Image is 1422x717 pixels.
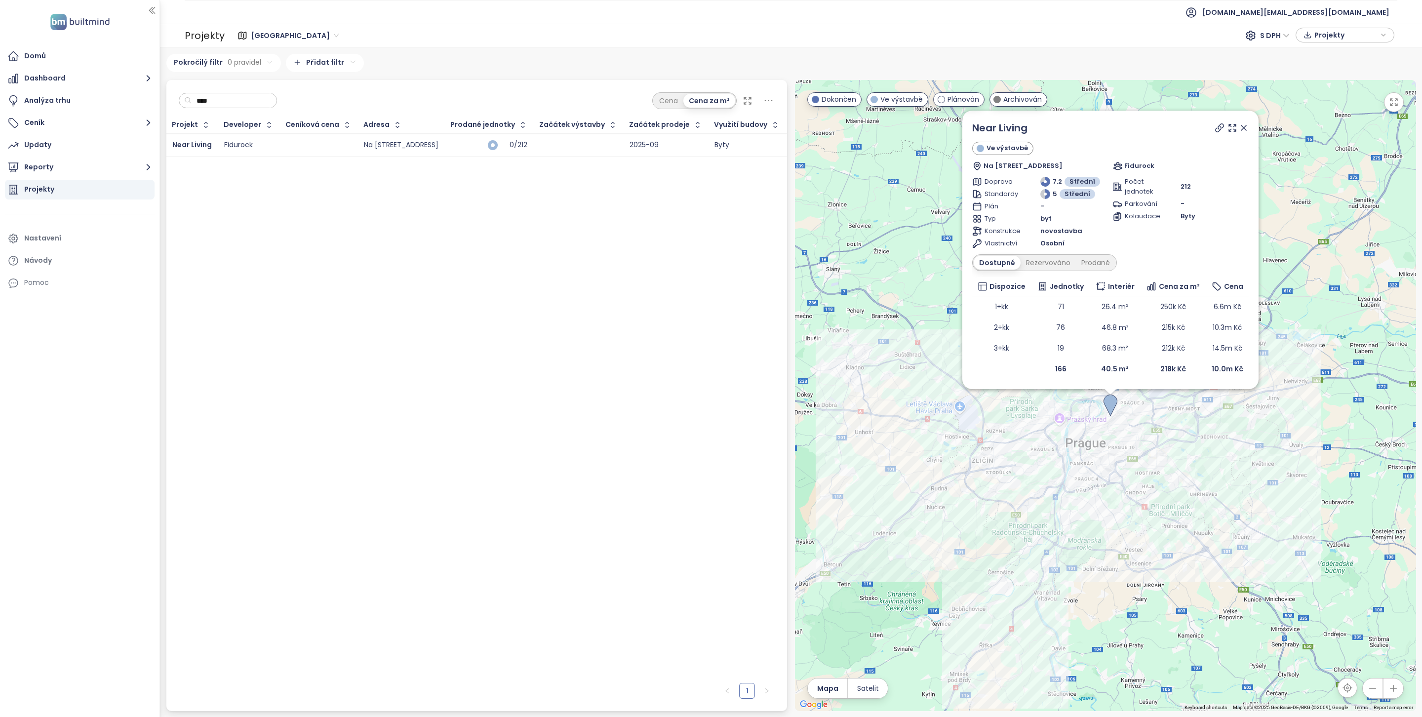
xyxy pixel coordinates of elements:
[172,140,212,150] a: Near Living
[1069,177,1095,187] span: Střední
[985,239,1019,248] span: Vlastnictví
[166,54,281,72] div: Pokročilý filtr
[228,57,261,68] span: 0 pravidel
[24,183,54,196] div: Projekty
[972,120,1027,135] a: Near Living
[363,121,390,128] div: Adresa
[224,141,253,150] div: Fidurock
[5,91,155,111] a: Analýza trhu
[848,678,888,698] button: Satelit
[986,143,1027,153] span: Ve výstavbě
[1185,704,1227,711] button: Keyboard shortcuts
[629,121,690,128] div: Začátek prodeje
[1181,182,1191,192] span: 212
[285,121,339,128] div: Ceníková cena
[1090,296,1140,317] td: 26.4 m²
[5,180,155,199] a: Projekty
[714,121,767,128] div: Využití budovy
[1031,296,1090,317] td: 71
[1160,364,1186,374] b: 218k Kč
[972,296,1031,317] td: 1+kk
[724,688,730,694] span: left
[503,142,527,148] div: 0/212
[450,121,515,128] span: Prodané jednotky
[985,189,1019,199] span: Standardy
[1260,28,1290,43] span: S DPH
[1050,281,1084,292] span: Jednotky
[1314,28,1378,42] span: Projekty
[759,683,775,699] li: Následující strana
[172,121,198,128] div: Projekt
[1090,338,1140,358] td: 68.3 m²
[654,94,683,108] div: Cena
[47,12,113,32] img: logo
[797,698,830,711] a: Open this area in Google Maps (opens a new window)
[822,94,856,105] span: Dokončen
[5,46,155,66] a: Domů
[5,135,155,155] a: Updaty
[1160,302,1186,312] span: 250k Kč
[24,254,52,267] div: Návody
[1055,364,1066,374] b: 166
[185,26,225,45] div: Projekty
[224,121,261,128] div: Developer
[739,683,755,699] li: 1
[1213,343,1242,353] span: 14.5m Kč
[683,94,735,108] div: Cena za m²
[719,683,735,699] li: Předchozí strana
[5,229,155,248] a: Nastavení
[740,683,754,698] a: 1
[972,338,1031,358] td: 3+kk
[1021,256,1076,270] div: Rezervováno
[972,317,1031,338] td: 2+kk
[974,256,1021,270] div: Dostupné
[539,121,605,128] div: Začátek výstavby
[759,683,775,699] button: right
[1214,302,1241,312] span: 6.6m Kč
[1181,199,1185,208] span: -
[24,50,46,62] div: Domů
[989,281,1025,292] span: Dispozice
[1354,705,1368,710] a: Terms (opens in new tab)
[5,158,155,177] button: Reporty
[983,161,1062,171] span: Na [STREET_ADDRESS]
[1124,161,1154,171] span: Fidurock
[764,688,770,694] span: right
[24,232,61,244] div: Nastavení
[1224,281,1243,292] span: Cena
[714,141,729,150] div: Byty
[1108,281,1135,292] span: Interiér
[1090,317,1140,338] td: 46.8 m²
[5,113,155,133] button: Ceník
[1076,256,1115,270] div: Prodané
[985,201,1019,211] span: Plán
[817,683,838,694] span: Mapa
[364,141,438,150] div: Na [STREET_ADDRESS]
[5,251,155,271] a: Návody
[808,678,847,698] button: Mapa
[1213,322,1242,332] span: 10.3m Kč
[1125,177,1159,197] span: Počet jednotek
[1101,364,1129,374] b: 40.5 m²
[797,698,830,711] img: Google
[1125,211,1159,221] span: Kolaudace
[1181,211,1195,221] span: Byty
[948,94,979,105] span: Plánován
[1003,94,1042,105] span: Archivován
[24,277,49,289] div: Pomoc
[985,214,1019,224] span: Typ
[1233,705,1348,710] span: Map data ©2025 GeoBasis-DE/BKG (©2009), Google
[1031,338,1090,358] td: 19
[251,28,339,43] span: Praha
[1053,177,1062,187] span: 7.2
[1040,239,1065,248] span: Osobní
[985,226,1019,236] span: Konstrukce
[1202,0,1389,24] span: [DOMAIN_NAME][EMAIL_ADDRESS][DOMAIN_NAME]
[24,94,71,107] div: Analýza trhu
